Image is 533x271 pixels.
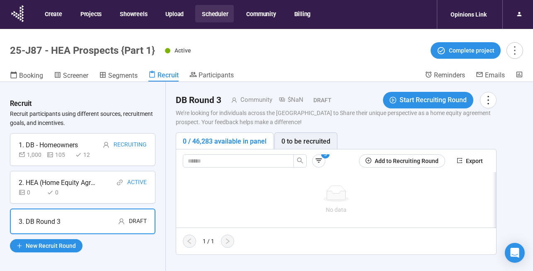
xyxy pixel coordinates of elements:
div: 12 [75,150,100,159]
span: New Recruit Round [26,241,76,250]
a: Segments [99,71,138,82]
div: Draft [129,216,147,227]
p: Recruit participants using different sources, recruitment goals, and incentives. [10,109,155,127]
span: user [221,97,237,103]
div: Recruiting [114,140,147,150]
p: We’re looking for individuals across the [GEOGRAPHIC_DATA] to Share their unique perspective as a... [176,108,497,127]
div: No data [186,205,486,214]
span: 3 [324,151,327,157]
span: search [297,157,303,164]
span: right [224,238,231,245]
a: Reminders [425,71,465,81]
h2: DB Round 3 [176,94,221,107]
div: Community [237,95,272,105]
a: Participants [189,71,234,81]
span: more [509,45,520,56]
button: Create [38,5,68,22]
button: Showreels [113,5,153,22]
div: $NaN [272,95,303,105]
button: Complete project [431,42,501,59]
span: Add to Recruiting Round [375,156,439,165]
span: plus-circle [366,158,371,163]
span: user [103,141,109,148]
span: more [482,94,494,106]
div: 0 to be recruited [281,136,330,146]
span: Screener [63,72,88,79]
button: left [183,235,196,248]
div: 1. DB - Homeowners [19,140,78,150]
div: 2. HEA (Home Equity Agreement) Prospects [19,177,97,188]
span: Active [174,47,191,54]
button: more [506,42,523,59]
button: Upload [159,5,189,22]
div: 0 / 46,283 available in panel [183,136,266,146]
sup: 3 [321,150,329,158]
div: Active [127,177,147,188]
a: Recruit [148,71,179,82]
a: Booking [10,71,43,82]
span: Reminders [434,71,465,79]
div: 105 [47,150,72,159]
span: export [457,158,463,163]
button: plus-circleAdd to Recruiting Round [359,154,445,168]
a: Emails [476,71,505,81]
span: link [116,179,123,186]
span: plus [17,243,22,249]
div: Open Intercom Messenger [505,243,525,263]
div: Opinions Link [446,7,492,22]
span: Export [466,156,483,165]
span: play-circle [390,97,396,103]
div: Draft [303,96,332,105]
div: 0 [19,188,44,197]
button: play-circleStart Recruiting Round [383,92,473,108]
h1: 25-J87 - HEA Prospects {Part 1} [10,45,155,56]
span: Participants [199,71,234,79]
span: user [118,218,125,225]
div: 3. DB Round 3 [19,216,61,227]
div: 1,000 [19,150,44,159]
div: 0 [47,188,72,197]
button: Billing [288,5,317,22]
span: Booking [19,72,43,79]
span: left [186,238,193,245]
div: 1 / 1 [203,237,214,246]
button: right [221,235,234,248]
button: exportExport [450,154,489,168]
span: Start Recruiting Round [400,95,467,105]
button: more [480,92,497,108]
button: Community [240,5,281,22]
button: Scheduler [195,5,234,22]
span: Segments [108,72,138,79]
span: Emails [485,71,505,79]
span: Recruit [157,71,179,79]
button: Projects [74,5,107,22]
a: Screener [54,71,88,82]
button: plusNew Recruit Round [10,239,82,252]
button: search [293,154,307,168]
h3: Recruit [10,98,32,109]
span: Complete project [449,46,494,55]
